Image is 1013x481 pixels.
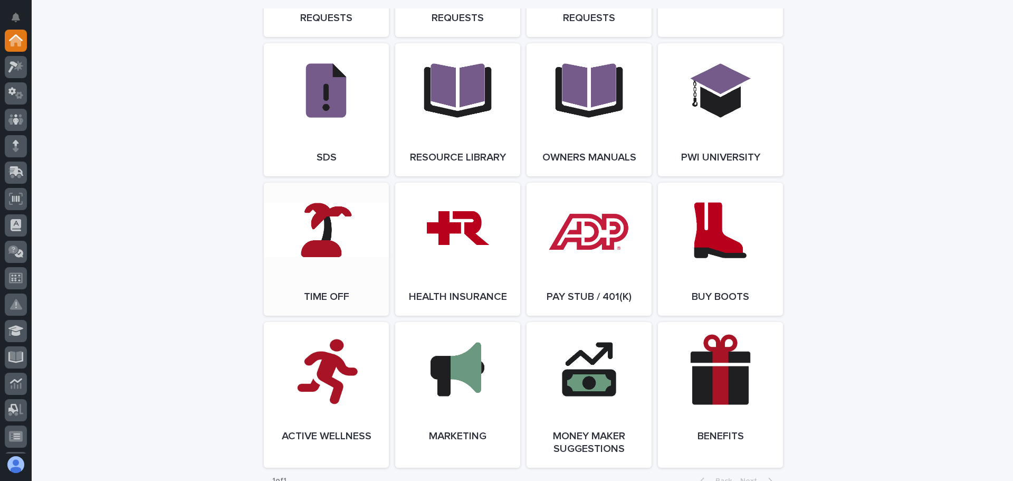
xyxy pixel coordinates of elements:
[527,183,652,316] a: Pay Stub / 401(k)
[527,43,652,176] a: Owners Manuals
[5,6,27,29] button: Notifications
[395,322,520,468] a: Marketing
[13,13,27,30] div: Notifications
[264,322,389,468] a: Active Wellness
[395,43,520,176] a: Resource Library
[658,43,783,176] a: PWI University
[658,322,783,468] a: Benefits
[264,183,389,316] a: Time Off
[527,322,652,468] a: Money Maker Suggestions
[5,454,27,476] button: users-avatar
[264,43,389,176] a: SDS
[658,183,783,316] a: Buy Boots
[395,183,520,316] a: Health Insurance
